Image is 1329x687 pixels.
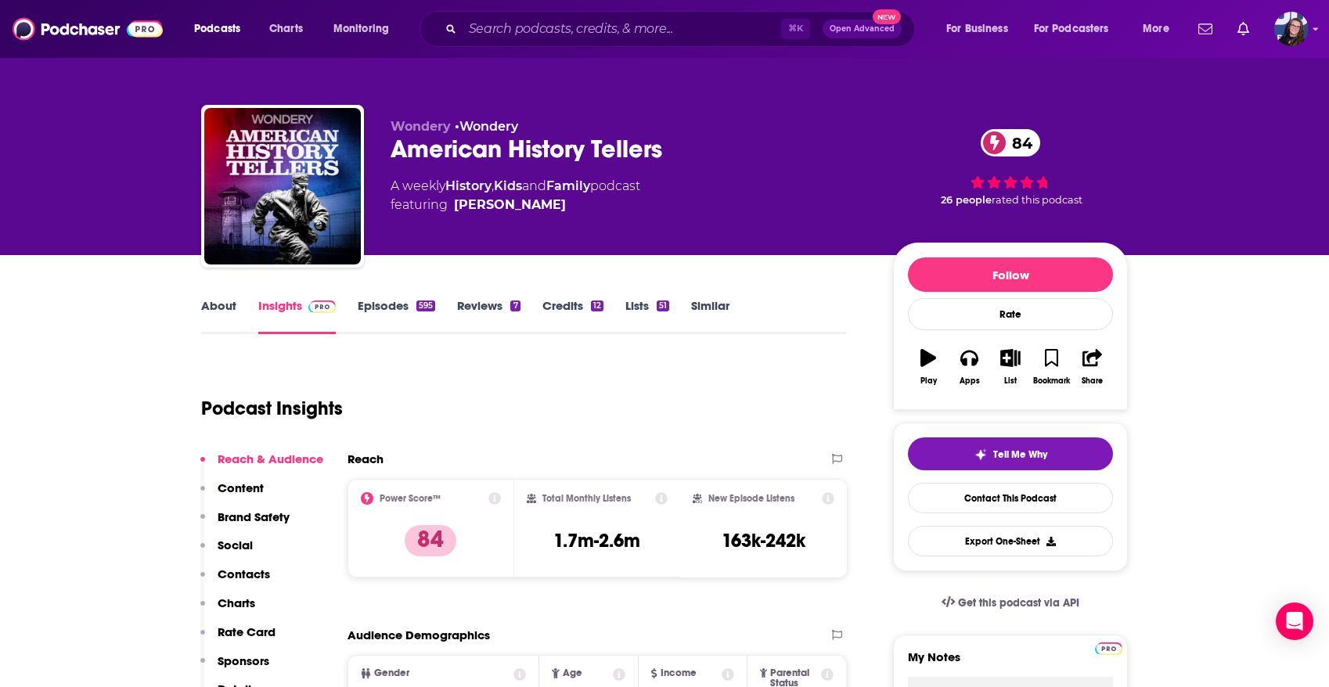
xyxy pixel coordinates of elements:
div: Rate [908,298,1113,330]
p: Charts [218,595,255,610]
a: Similar [691,298,729,334]
span: Income [661,668,697,678]
span: For Business [946,18,1008,40]
button: open menu [183,16,261,41]
button: open menu [1024,16,1132,41]
div: Search podcasts, credits, & more... [434,11,930,47]
button: open menu [322,16,409,41]
h2: Reach [348,451,384,466]
button: open menu [1132,16,1189,41]
a: History [445,178,492,193]
p: Reach & Audience [218,451,323,466]
div: [PERSON_NAME] [454,196,566,214]
a: Contact This Podcast [908,483,1113,513]
span: Logged in as CallieDaruk [1274,12,1309,46]
button: Rate Card [200,624,276,653]
span: Gender [374,668,409,678]
span: Tell Me Why [993,448,1047,461]
div: Share [1082,376,1103,386]
span: New [873,9,901,24]
span: , [492,178,494,193]
button: Share [1072,339,1113,395]
span: Podcasts [194,18,240,40]
p: Contacts [218,567,270,581]
button: Contacts [200,567,270,595]
p: Sponsors [218,653,269,668]
div: 7 [510,300,520,311]
span: More [1143,18,1169,40]
span: Open Advanced [830,25,895,33]
div: Play [920,376,937,386]
button: Reach & Audience [200,451,323,480]
button: Export One-Sheet [908,526,1113,556]
span: ⌘ K [781,19,810,39]
button: List [990,339,1031,395]
img: American History Tellers [204,108,361,264]
a: Lists51 [625,298,669,334]
h2: Audience Demographics [348,628,490,642]
a: InsightsPodchaser Pro [258,298,336,334]
a: Kids [494,178,522,193]
button: Brand Safety [200,509,290,538]
p: Social [218,538,253,552]
button: Bookmark [1031,339,1071,395]
span: Get this podcast via API [958,596,1079,610]
p: Brand Safety [218,509,290,524]
span: and [522,178,546,193]
span: Monitoring [333,18,389,40]
div: Apps [960,376,980,386]
a: Charts [259,16,312,41]
a: 84 [981,129,1040,156]
span: 26 people [941,194,992,206]
span: Wondery [391,119,451,134]
h1: Podcast Insights [201,397,343,420]
a: Reviews7 [457,298,520,334]
a: Show notifications dropdown [1231,16,1255,42]
button: tell me why sparkleTell Me Why [908,437,1113,470]
div: List [1004,376,1017,386]
h2: Total Monthly Listens [542,493,631,504]
div: A weekly podcast [391,177,640,214]
span: 84 [996,129,1040,156]
button: Social [200,538,253,567]
button: open menu [935,16,1028,41]
span: Charts [269,18,303,40]
div: Open Intercom Messenger [1276,602,1313,640]
span: Age [563,668,582,678]
img: tell me why sparkle [974,448,987,461]
span: rated this podcast [992,194,1082,206]
input: Search podcasts, credits, & more... [463,16,781,41]
button: Content [200,480,264,509]
span: For Podcasters [1034,18,1109,40]
button: Sponsors [200,653,269,682]
a: About [201,298,236,334]
p: 84 [405,525,456,556]
h2: New Episode Listens [708,493,794,504]
div: 12 [591,300,603,311]
h2: Power Score™ [380,493,441,504]
label: My Notes [908,649,1113,677]
div: Bookmark [1033,376,1070,386]
img: User Profile [1274,12,1309,46]
img: Podchaser Pro [308,300,336,313]
a: Episodes595 [358,298,435,334]
span: • [455,119,518,134]
button: Open AdvancedNew [823,20,902,38]
span: featuring [391,196,640,214]
button: Follow [908,257,1113,292]
a: Family [546,178,590,193]
h3: 1.7m-2.6m [553,529,640,552]
p: Content [218,480,264,495]
p: Rate Card [218,624,276,639]
img: Podchaser - Follow, Share and Rate Podcasts [13,14,163,44]
div: 51 [657,300,669,311]
button: Play [908,339,949,395]
div: 595 [416,300,435,311]
a: Pro website [1095,640,1122,655]
img: Podchaser Pro [1095,642,1122,655]
div: 84 26 peoplerated this podcast [893,119,1128,216]
button: Show profile menu [1274,12,1309,46]
button: Apps [949,339,989,395]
